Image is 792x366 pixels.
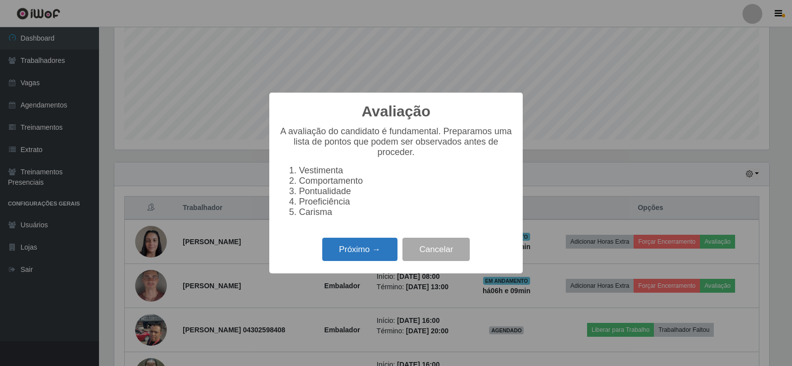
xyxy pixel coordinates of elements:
h2: Avaliação [362,103,431,120]
li: Carisma [299,207,513,217]
li: Proeficiência [299,197,513,207]
button: Próximo → [322,238,397,261]
li: Comportamento [299,176,513,186]
li: Vestimenta [299,165,513,176]
li: Pontualidade [299,186,513,197]
p: A avaliação do candidato é fundamental. Preparamos uma lista de pontos que podem ser observados a... [279,126,513,157]
button: Cancelar [402,238,470,261]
